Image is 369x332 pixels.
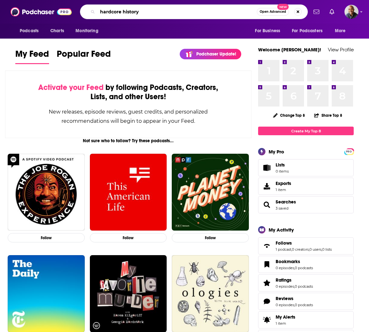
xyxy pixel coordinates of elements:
[172,233,249,242] button: Follow
[257,8,289,16] button: Open AdvancedNew
[276,314,295,320] span: My Alerts
[295,284,313,289] a: 0 podcasts
[276,259,313,264] a: Bookmarks
[294,284,295,289] span: ,
[258,293,354,310] span: Reviews
[37,83,219,101] div: by following Podcasts, Creators, Lists, and other Users!
[98,7,257,17] input: Search podcasts, credits, & more...
[258,47,321,53] a: Welcome [PERSON_NAME]!
[345,149,353,154] a: PRO
[330,25,354,37] button: open menu
[345,149,353,154] span: PRO
[328,47,354,53] a: View Profile
[57,48,111,63] span: Popular Feed
[260,241,273,250] a: Follows
[276,296,293,301] span: Reviews
[260,315,273,324] span: My Alerts
[15,48,49,64] a: My Feed
[276,259,300,264] span: Bookmarks
[172,154,249,231] img: Planet Money
[260,278,273,287] a: Ratings
[260,200,273,209] a: Searches
[258,127,354,135] a: Create My Top 8
[276,303,294,307] a: 0 episodes
[260,163,273,172] span: Lists
[258,311,354,328] a: My Alerts
[344,5,358,19] button: Show profile menu
[46,25,68,37] a: Charts
[71,25,106,37] button: open menu
[38,83,104,92] span: Activate your Feed
[258,256,354,273] span: Bookmarks
[57,48,111,64] a: Popular Feed
[276,206,288,210] a: 3 saved
[291,247,292,252] span: ,
[311,6,322,17] a: Show notifications dropdown
[258,237,354,255] span: Follows
[276,162,285,168] span: Lists
[294,303,295,307] span: ,
[260,260,273,269] a: Bookmarks
[335,26,346,35] span: More
[292,247,309,252] a: 0 creators
[8,154,85,231] img: The Joe Rogan Experience
[276,277,292,283] span: Ratings
[76,26,98,35] span: Monitoring
[295,266,313,270] a: 0 podcasts
[11,6,72,18] img: Podchaser - Follow, Share and Rate Podcasts
[260,182,273,191] span: Exports
[276,169,289,173] span: 0 items
[250,25,288,37] button: open menu
[276,181,291,186] span: Exports
[258,196,354,213] span: Searches
[269,227,294,233] div: My Activity
[276,188,291,192] span: 1 item
[322,247,322,252] span: ,
[288,25,332,37] button: open menu
[277,4,289,10] span: New
[344,5,358,19] img: User Profile
[5,138,251,144] div: Not sure who to follow? Try these podcasts...
[258,159,354,176] a: Lists
[276,321,295,326] span: 1 item
[196,51,236,57] p: Podchaser Update!
[15,25,47,37] button: open menu
[269,111,309,119] button: Change Top 8
[276,284,294,289] a: 0 episodes
[276,277,313,283] a: Ratings
[80,4,308,19] div: Search podcasts, credits, & more...
[90,154,167,231] img: This American Life
[294,266,295,270] span: ,
[260,10,286,13] span: Open Advanced
[8,233,85,242] button: Follow
[90,233,167,242] button: Follow
[15,48,49,63] span: My Feed
[292,26,322,35] span: For Podcasters
[276,162,289,168] span: Lists
[20,26,39,35] span: Podcasts
[255,26,280,35] span: For Business
[260,297,273,306] a: Reviews
[276,247,291,252] a: 1 podcast
[322,247,332,252] a: 0 lists
[314,109,343,122] button: Share Top 8
[276,199,296,205] a: Searches
[269,149,284,155] div: My Pro
[344,5,358,19] span: Logged in as EricBarnett-SupportingCast
[276,240,292,246] span: Follows
[295,303,313,307] a: 0 podcasts
[37,107,219,126] div: New releases, episode reviews, guest credits, and personalized recommendations will begin to appe...
[327,6,337,17] a: Show notifications dropdown
[309,247,322,252] a: 0 users
[276,296,313,301] a: Reviews
[258,274,354,291] span: Ratings
[258,178,354,195] a: Exports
